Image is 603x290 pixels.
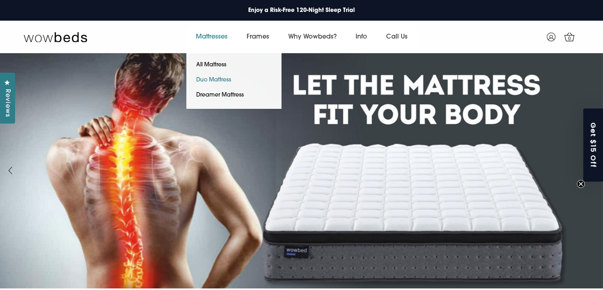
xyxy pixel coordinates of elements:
[186,73,241,88] a: Duo Mattress
[244,2,359,19] a: Enjoy a Risk-Free 120-Night Sleep Trial
[186,58,236,73] a: All Mattress
[186,26,237,48] a: Mattresses
[566,35,574,43] span: 0
[186,88,254,103] a: Dreamer Mattress
[279,26,346,48] a: Why Wowbeds?
[346,26,377,48] a: Info
[577,180,585,188] button: Close teaser
[237,26,279,48] a: Frames
[583,108,603,182] div: Get $15 OffClose teaser
[559,27,579,47] a: 0
[24,31,87,43] img: Wow Beds Logo
[589,122,599,168] span: Get $15 Off
[377,26,417,48] a: Call Us
[2,89,12,117] span: Reviews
